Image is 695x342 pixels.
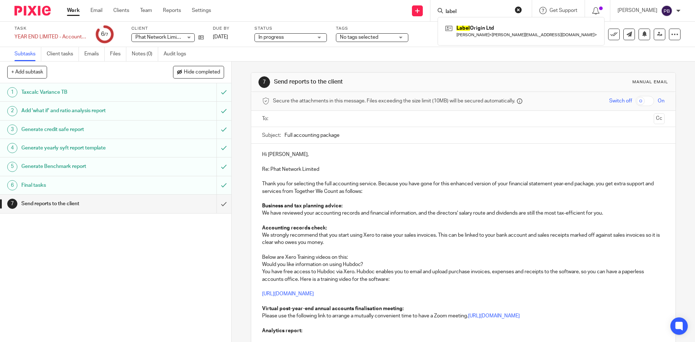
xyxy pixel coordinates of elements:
[7,180,17,190] div: 6
[14,6,51,16] img: Pixie
[213,26,245,31] label: Due by
[21,161,147,172] h1: Generate Benchmark report
[609,97,632,105] span: Switch off
[336,26,408,31] label: Tags
[90,7,102,14] a: Email
[192,7,211,14] a: Settings
[262,232,664,246] p: We strongly recommend that you start using Xero to raise your sales invoices. This can be linked ...
[21,180,147,191] h1: Final tasks
[262,291,314,296] a: [URL][DOMAIN_NAME]
[67,7,80,14] a: Work
[262,306,404,311] strong: Virtual post-year-end annual accounts finalisation meeting:
[21,143,147,153] h1: Generate yearly syft report template
[262,312,664,320] p: Please use the following link to arrange a mutually convenient time to have a Zoom meeting.
[262,203,342,208] strong: Business and tax planning advice:
[7,143,17,153] div: 4
[262,268,664,283] p: You have free access to Hubdoc via Xero. Hubdoc enables you to email and upload purchase invoices...
[549,8,577,13] span: Get Support
[262,328,302,333] strong: Analytics report:
[262,254,664,261] p: Below are Xero Training videos on this:
[254,26,327,31] label: Status
[7,106,17,116] div: 2
[340,35,378,40] span: No tags selected
[258,35,284,40] span: In progress
[21,105,147,116] h1: Add 'what if' and ratio analysis report
[7,66,47,78] button: + Add subtask
[184,69,220,75] span: Hide completed
[14,47,41,61] a: Subtasks
[445,9,510,15] input: Search
[104,33,108,37] small: /7
[131,26,204,31] label: Client
[262,132,281,139] label: Subject:
[84,47,105,61] a: Emails
[47,47,79,61] a: Client tasks
[21,124,147,135] h1: Generate credit safe report
[274,78,479,86] h1: Send reports to the client
[7,124,17,135] div: 3
[658,97,665,105] span: On
[262,151,664,158] p: Hi [PERSON_NAME],
[7,162,17,172] div: 5
[618,7,657,14] p: [PERSON_NAME]
[654,113,665,124] button: Cc
[262,225,327,231] strong: Accounting records check:
[140,7,152,14] a: Team
[113,7,129,14] a: Clients
[21,87,147,98] h1: Taxcalc Variance TB
[14,33,87,41] div: YEAR END LIMITED - Accounts Full package (middle package limited co) - Year
[163,7,181,14] a: Reports
[132,47,158,61] a: Notes (0)
[661,5,673,17] img: svg%3E
[101,30,108,38] div: 6
[213,34,228,39] span: [DATE]
[135,35,184,40] span: Phat Network Limited
[21,198,147,209] h1: Send reports to the client
[468,313,520,318] a: [URL][DOMAIN_NAME]
[262,166,664,173] p: Re: Phat Network Limited
[632,79,668,85] div: Manual email
[110,47,126,61] a: Files
[7,87,17,97] div: 1
[515,6,522,13] button: Clear
[7,199,17,209] div: 7
[164,47,191,61] a: Audit logs
[273,97,515,105] span: Secure the attachments in this message. Files exceeding the size limit (10MB) will be secured aut...
[262,210,664,217] p: We have reviewed your accounting records and financial information, and the directors' salary rou...
[262,261,664,268] p: Would you like information on using Hubdoc?
[173,66,224,78] button: Hide completed
[262,115,270,122] label: To:
[14,26,87,31] label: Task
[262,180,664,195] p: Thank you for selecting the full accounting service. Because you have gone for this enhanced vers...
[258,76,270,88] div: 7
